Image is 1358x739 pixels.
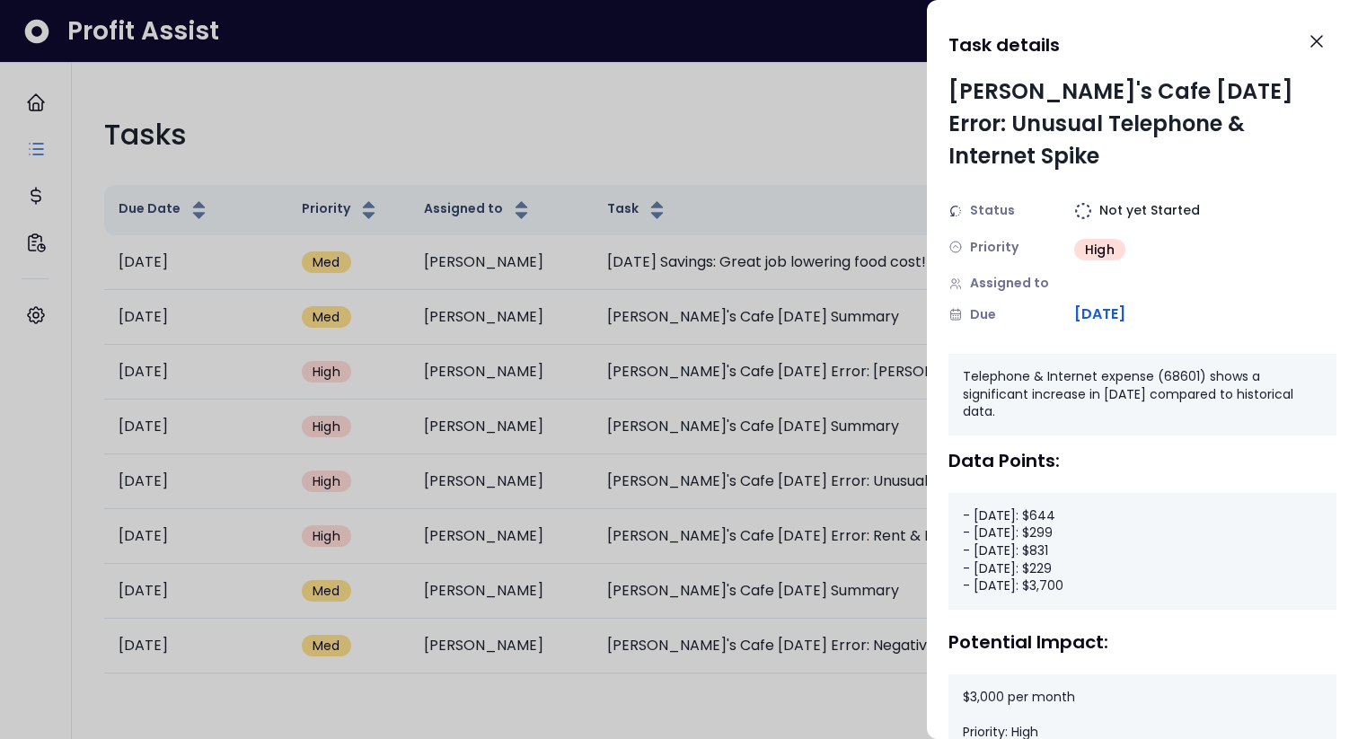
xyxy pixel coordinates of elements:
[948,354,1336,435] div: Telephone & Internet expense (68601) shows a significant increase in [DATE] compared to historica...
[970,274,1049,293] span: Assigned to
[1085,241,1115,259] span: High
[948,75,1336,172] div: [PERSON_NAME]'s Cafe [DATE] Error: Unusual Telephone & Internet Spike
[948,493,1336,610] div: - [DATE]: $644 - [DATE]: $299 - [DATE]: $831 - [DATE]: $229 - [DATE]: $3,700
[1074,304,1125,325] span: [DATE]
[1099,201,1200,220] span: Not yet Started
[970,305,996,324] span: Due
[948,204,963,218] img: Status
[948,29,1060,61] h1: Task details
[1074,202,1092,220] img: Not yet Started
[948,450,1336,471] div: Data Points:
[1297,22,1336,61] button: Close
[970,238,1018,257] span: Priority
[948,631,1336,653] div: Potential Impact:
[970,201,1015,220] span: Status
